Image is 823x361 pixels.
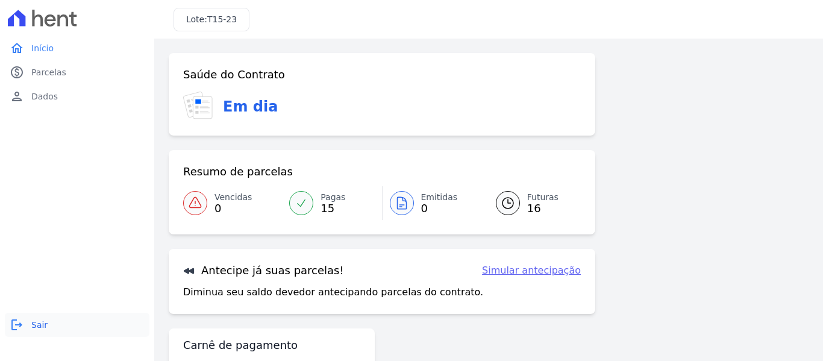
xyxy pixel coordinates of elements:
h3: Lote: [186,13,237,26]
i: paid [10,65,24,80]
i: person [10,89,24,104]
span: 15 [321,204,345,213]
a: Vencidas 0 [183,186,282,220]
span: Sair [31,319,48,331]
span: Dados [31,90,58,102]
span: Início [31,42,54,54]
span: Emitidas [421,191,458,204]
span: 16 [527,204,559,213]
span: Futuras [527,191,559,204]
span: 0 [214,204,252,213]
span: Pagas [321,191,345,204]
span: Vencidas [214,191,252,204]
h3: Saúde do Contrato [183,67,285,82]
h3: Antecipe já suas parcelas! [183,263,344,278]
span: T15-23 [207,14,237,24]
a: Pagas 15 [282,186,381,220]
a: logoutSair [5,313,149,337]
a: homeInício [5,36,149,60]
h3: Carnê de pagamento [183,338,298,353]
a: personDados [5,84,149,108]
i: logout [10,318,24,332]
a: Simular antecipação [482,263,581,278]
h3: Resumo de parcelas [183,165,293,179]
span: 0 [421,204,458,213]
span: Parcelas [31,66,66,78]
a: Futuras 16 [481,186,581,220]
h3: Em dia [223,96,278,118]
p: Diminua seu saldo devedor antecipando parcelas do contrato. [183,285,483,300]
i: home [10,41,24,55]
a: paidParcelas [5,60,149,84]
a: Emitidas 0 [383,186,481,220]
